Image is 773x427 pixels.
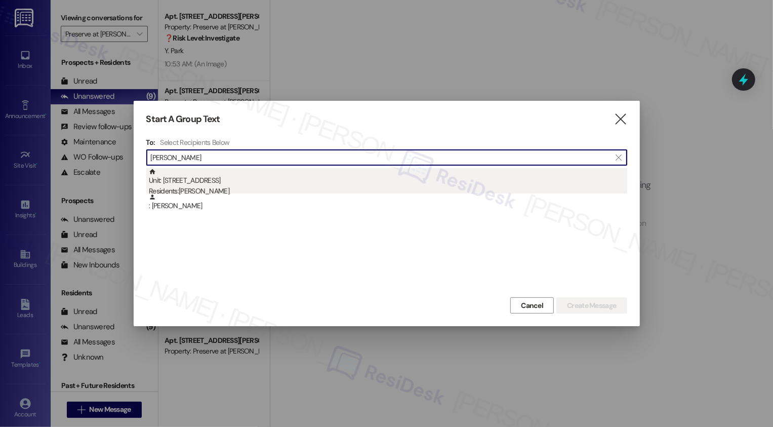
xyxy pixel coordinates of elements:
h4: Select Recipients Below [160,138,229,147]
span: Cancel [521,300,543,311]
div: : [PERSON_NAME] [146,193,627,219]
h3: To: [146,138,155,147]
div: Unit: [STREET_ADDRESS] [149,168,627,197]
i:  [614,114,627,125]
button: Cancel [510,297,554,314]
div: Residents: [PERSON_NAME] [149,186,627,197]
button: Clear text [611,150,627,165]
input: Search for any contact or apartment [151,150,611,165]
span: Create Message [567,300,616,311]
div: : [PERSON_NAME] [149,193,627,211]
h3: Start A Group Text [146,113,220,125]
div: Unit: [STREET_ADDRESS]Residents:[PERSON_NAME] [146,168,627,193]
i:  [616,153,621,162]
button: Create Message [556,297,627,314]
